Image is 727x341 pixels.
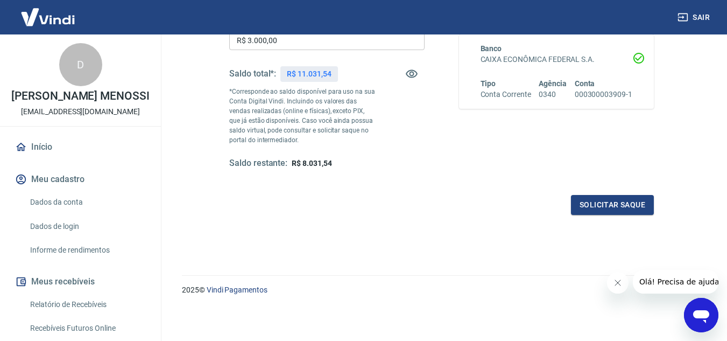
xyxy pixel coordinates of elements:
a: Dados de login [26,215,148,238]
p: R$ 11.031,54 [287,68,331,80]
button: Solicitar saque [571,195,654,215]
p: 2025 © [182,284,701,296]
p: *Corresponde ao saldo disponível para uso na sua Conta Digital Vindi. Incluindo os valores das ve... [229,87,376,145]
img: Vindi [13,1,83,33]
iframe: Fechar mensagem [607,272,629,294]
button: Meus recebíveis [13,270,148,294]
iframe: Mensagem da empresa [633,270,718,294]
span: Agência [539,79,567,88]
span: Banco [481,44,502,53]
h6: Conta Corrente [481,89,531,100]
span: Tipo [481,79,496,88]
a: Dados da conta [26,191,148,213]
button: Sair [675,8,714,27]
a: Relatório de Recebíveis [26,294,148,316]
button: Meu cadastro [13,168,148,191]
a: Recebíveis Futuros Online [26,317,148,339]
iframe: Botão para abrir a janela de mensagens [684,298,718,332]
p: [EMAIL_ADDRESS][DOMAIN_NAME] [21,106,140,117]
p: [PERSON_NAME] MENOSSI [11,91,150,102]
h5: Saldo total*: [229,68,276,79]
h5: Saldo restante: [229,158,287,169]
a: Início [13,135,148,159]
span: Olá! Precisa de ajuda? [6,8,90,16]
h6: CAIXA ECONÔMICA FEDERAL S.A. [481,54,633,65]
h6: 000300003909-1 [575,89,632,100]
a: Vindi Pagamentos [207,286,267,294]
h6: 0340 [539,89,567,100]
a: Informe de rendimentos [26,239,148,261]
div: D [59,43,102,86]
span: Conta [575,79,595,88]
span: R$ 8.031,54 [292,159,331,168]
